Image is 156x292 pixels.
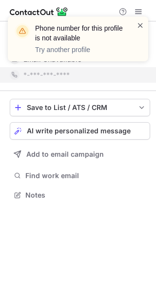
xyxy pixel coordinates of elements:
[10,169,150,182] button: Find work email
[35,23,125,43] header: Phone number for this profile is not available
[35,45,125,55] p: Try another profile
[27,127,131,135] span: AI write personalized message
[25,191,146,200] span: Notes
[25,171,146,180] span: Find work email
[10,99,150,116] button: save-profile-one-click
[15,23,30,39] img: warning
[10,6,68,18] img: ContactOut v5.3.10
[26,150,104,158] span: Add to email campaign
[10,122,150,140] button: AI write personalized message
[10,188,150,202] button: Notes
[27,104,133,111] div: Save to List / ATS / CRM
[10,146,150,163] button: Add to email campaign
